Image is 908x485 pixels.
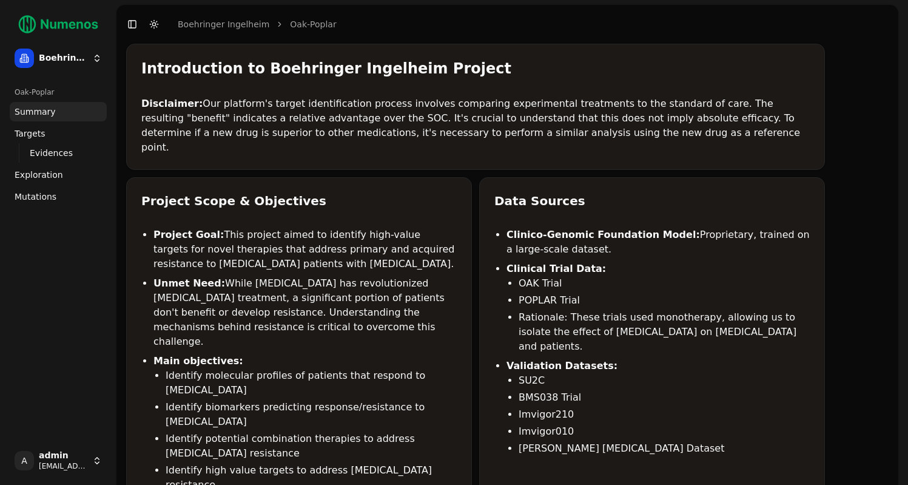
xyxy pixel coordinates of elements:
a: Boehringer Ingelheim [178,18,269,30]
strong: Validation Datasets: [506,360,617,371]
span: Summary [15,106,56,118]
span: Exploration [15,169,63,181]
a: Evidences [25,144,92,161]
strong: Unmet Need: [153,277,225,289]
li: While [MEDICAL_DATA] has revolutionized [MEDICAL_DATA] treatment, a significant portion of patien... [153,276,457,349]
button: Toggle Dark Mode [146,16,163,33]
span: Targets [15,127,45,140]
div: Oak-Poplar [10,83,107,102]
strong: Disclaimer: [141,98,203,109]
button: Toggle Sidebar [124,16,141,33]
span: Boehringer Ingelheim [39,53,87,64]
li: Identify molecular profiles of patients that respond to [MEDICAL_DATA] [166,368,457,398]
li: SU2C [519,373,810,388]
img: Numenos [10,10,107,39]
li: Rationale: These trials used monotherapy, allowing us to isolate the effect of [MEDICAL_DATA] on ... [519,310,810,354]
a: Summary [10,102,107,121]
strong: Main objectives: [153,355,243,367]
button: Boehringer Ingelheim [10,44,107,73]
li: Imvigor010 [519,424,810,439]
strong: Clinico-Genomic Foundation Model: [506,229,700,240]
p: Our platform's target identification process involves comparing experimental treatments to the st... [141,97,810,155]
span: admin [39,450,87,461]
span: Evidences [30,147,73,159]
li: BMS038 Trial [519,390,810,405]
li: Identify potential combination therapies to address [MEDICAL_DATA] resistance [166,432,457,461]
li: Identify biomarkers predicting response/resistance to [MEDICAL_DATA] [166,400,457,429]
a: Oak-Poplar [290,18,336,30]
strong: Clinical Trial Data: [506,263,606,274]
a: Mutations [10,187,107,206]
a: Exploration [10,165,107,185]
li: POPLAR Trial [519,293,810,308]
a: Targets [10,124,107,143]
button: Aadmin[EMAIL_ADDRESS] [10,446,107,475]
div: Introduction to Boehringer Ingelheim Project [141,59,810,78]
li: Proprietary, trained on a large-scale dataset. [506,228,810,257]
li: [PERSON_NAME] [MEDICAL_DATA] Dataset [519,441,810,456]
div: Data Sources [494,192,810,209]
span: [EMAIL_ADDRESS] [39,461,87,471]
li: Imvigor210 [519,407,810,422]
strong: Project Goal: [153,229,224,240]
div: Project Scope & Objectives [141,192,457,209]
nav: breadcrumb [178,18,337,30]
li: This project aimed to identify high-value targets for novel therapies that address primary and ac... [153,228,457,271]
span: Mutations [15,191,56,203]
li: OAK Trial [519,276,810,291]
span: A [15,451,34,470]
